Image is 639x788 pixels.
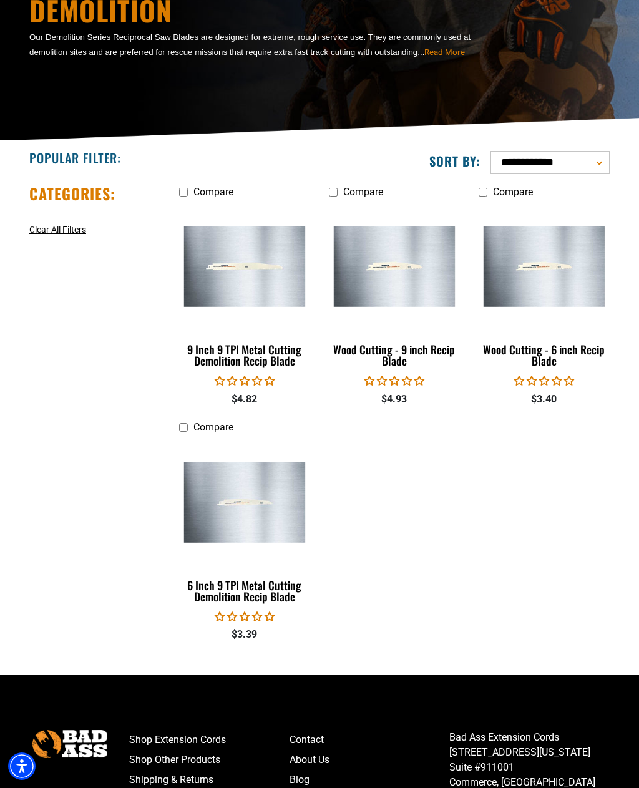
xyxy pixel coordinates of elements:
span: 0.00 stars [215,611,275,623]
a: Wood Cutting - 9 inch Recip Blade Wood Cutting - 9 inch Recip Blade [329,204,460,374]
span: Clear All Filters [29,225,86,235]
a: Shop Other Products [129,750,290,770]
label: Sort by: [429,153,480,169]
span: Compare [493,186,533,198]
h2: Categories: [29,184,115,203]
img: 9 Inch 9 TPI Metal Cutting Demolition Recip Blade [177,226,312,307]
div: $3.40 [479,392,610,407]
a: Wood Cutting - 6 inch Recip Blade Wood Cutting - 6 inch Recip Blade [479,204,610,374]
span: Read More [424,47,465,57]
div: $4.93 [329,392,460,407]
img: 6 Inch 9 TPI Metal Cutting Demolition Recip Blade [177,462,312,543]
a: 9 Inch 9 TPI Metal Cutting Demolition Recip Blade 9 Inch 9 TPI Metal Cutting Demolition Recip Blade [179,204,310,374]
img: Bad Ass Extension Cords [32,730,107,758]
img: Wood Cutting - 9 inch Recip Blade [327,226,462,307]
a: Contact [290,730,450,750]
span: 0.00 stars [364,375,424,387]
span: Compare [193,186,233,198]
a: About Us [290,750,450,770]
div: 9 Inch 9 TPI Metal Cutting Demolition Recip Blade [179,344,310,366]
img: Wood Cutting - 6 inch Recip Blade [477,226,612,307]
div: Accessibility Menu [8,752,36,780]
div: 6 Inch 9 TPI Metal Cutting Demolition Recip Blade [179,580,310,602]
div: Wood Cutting - 6 inch Recip Blade [479,344,610,366]
span: 0.00 stars [215,375,275,387]
div: Wood Cutting - 9 inch Recip Blade [329,344,460,366]
span: Compare [343,186,383,198]
a: Shop Extension Cords [129,730,290,750]
span: 0.00 stars [514,375,574,387]
div: $4.82 [179,392,310,407]
span: Compare [193,421,233,433]
span: Our Demolition Series Reciprocal Saw Blades are designed for extreme, rough service use. They are... [29,32,471,57]
a: 6 Inch 9 TPI Metal Cutting Demolition Recip Blade 6 Inch 9 TPI Metal Cutting Demolition Recip Blade [179,440,310,610]
a: Clear All Filters [29,223,91,236]
h2: Popular Filter: [29,150,121,166]
div: $3.39 [179,627,310,642]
